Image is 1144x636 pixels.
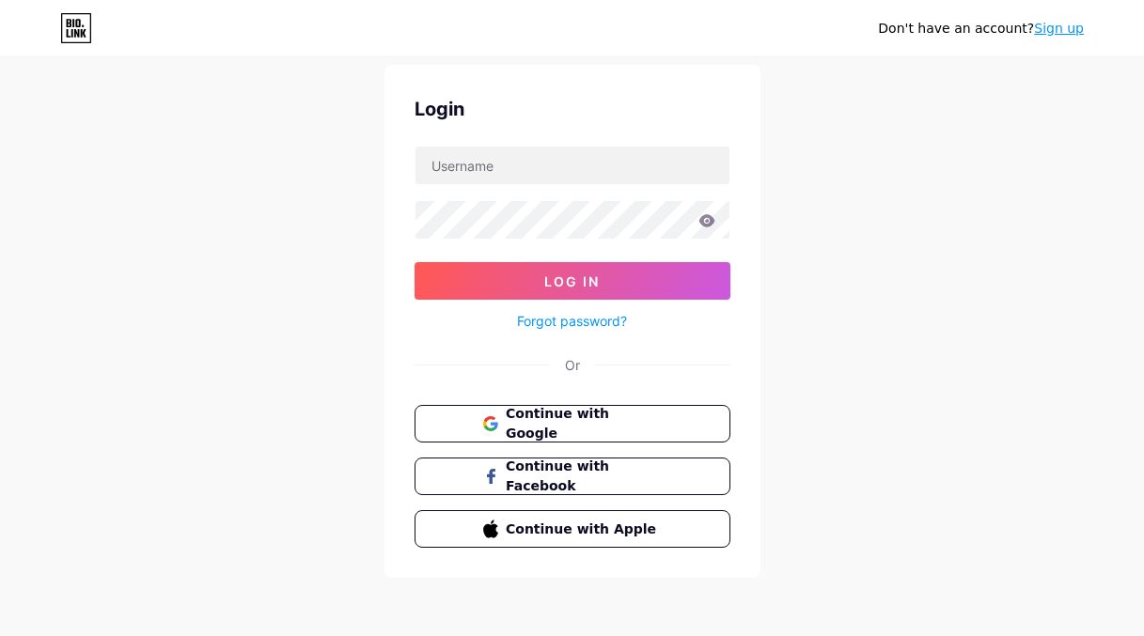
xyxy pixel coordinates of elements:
span: Continue with Google [506,404,661,443]
a: Sign up [1034,21,1084,36]
button: Continue with Google [415,405,730,442]
button: Continue with Facebook [415,458,730,495]
span: Log In [544,273,600,289]
div: Login [415,95,730,123]
div: Or [565,355,580,375]
div: Don't have an account? [878,19,1084,39]
span: Continue with Apple [506,520,661,539]
span: Continue with Facebook [506,457,661,496]
button: Log In [415,262,730,300]
button: Continue with Apple [415,510,730,548]
input: Username [415,147,729,184]
a: Forgot password? [517,311,627,331]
